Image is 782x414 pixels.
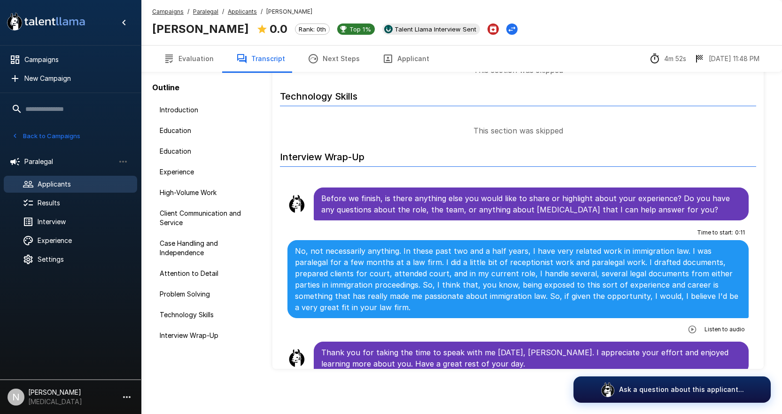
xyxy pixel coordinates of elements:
[160,147,254,156] span: Education
[152,286,261,303] div: Problem Solving
[295,245,741,313] p: No, not necessarily anything. In these past two and a half years, I have very related work in imm...
[664,54,686,63] p: 4m 52s
[152,164,261,180] div: Experience
[261,7,263,16] span: /
[160,188,254,197] span: High-Volume Work
[473,125,563,136] p: This section was skipped
[573,376,771,403] button: Ask a question about this applicant...
[600,382,615,397] img: logo_glasses@2x.png
[280,142,756,167] h6: Interview Wrap-Up
[295,25,329,33] span: Rank: 0th
[225,46,296,72] button: Transcript
[160,126,254,135] span: Education
[287,195,306,213] img: llama_clean.png
[152,327,261,344] div: Interview Wrap-Up
[152,83,179,92] b: Outline
[346,25,375,33] span: Top 1%
[152,102,261,118] div: Introduction
[160,239,254,258] span: Case Handling and Independence
[160,269,254,278] span: Attention to Detail
[160,310,254,320] span: Technology Skills
[296,46,371,72] button: Next Steps
[160,105,254,115] span: Introduction
[152,8,184,15] u: Campaigns
[735,228,745,237] span: 0 : 11
[152,235,261,261] div: Case Handling and Independence
[152,205,261,231] div: Client Communication and Service
[709,54,759,63] p: [DATE] 11:48 PM
[321,193,741,215] p: Before we finish, is there anything else you would like to share or highlight about your experien...
[694,53,759,64] div: The date and time when the interview was completed
[287,349,306,367] img: llama_clean.png
[697,228,733,237] span: Time to start :
[384,25,393,33] img: ukg_logo.jpeg
[321,347,741,369] p: Thank you for taking the time to speak with me [DATE], [PERSON_NAME]. I appreciate your effort an...
[160,209,254,227] span: Client Communication and Service
[152,184,261,201] div: High-Volume Work
[705,325,745,334] span: Listen to audio
[160,289,254,299] span: Problem Solving
[266,7,312,16] span: [PERSON_NAME]
[382,23,480,35] div: View profile in UKG
[506,23,518,35] button: Change Stage
[160,331,254,340] span: Interview Wrap-Up
[193,8,218,15] u: Paralegal
[619,385,744,394] p: Ask a question about this applicant...
[160,167,254,177] span: Experience
[280,81,756,106] h6: Technology Skills
[222,7,224,16] span: /
[152,306,261,323] div: Technology Skills
[152,46,225,72] button: Evaluation
[488,23,499,35] button: Archive Applicant
[649,53,686,64] div: The time between starting and completing the interview
[152,265,261,282] div: Attention to Detail
[187,7,189,16] span: /
[228,8,257,15] u: Applicants
[152,143,261,160] div: Education
[391,25,480,33] span: Talent Llama Interview Sent
[371,46,441,72] button: Applicant
[270,22,287,36] b: 0.0
[152,22,249,36] b: [PERSON_NAME]
[152,122,261,139] div: Education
